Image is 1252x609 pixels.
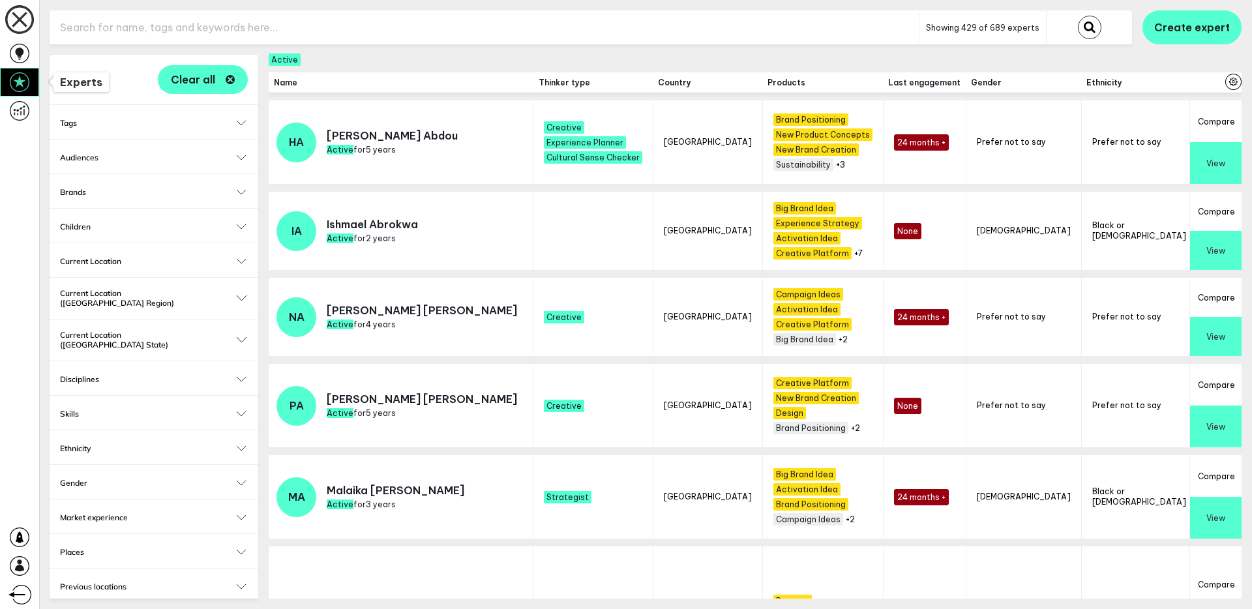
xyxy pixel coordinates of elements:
[327,145,396,155] span: for 5 years
[1190,100,1242,142] button: Compare
[773,128,872,141] span: New Product Concepts
[773,392,859,404] span: New Brand Creation
[289,310,305,323] span: NA
[288,490,305,503] span: MA
[894,223,921,239] span: None
[664,400,752,410] span: [GEOGRAPHIC_DATA]
[60,330,248,349] button: Current Location ([GEOGRAPHIC_DATA] State)
[1092,312,1161,321] span: Prefer not to say
[773,303,841,316] span: Activation Idea
[327,319,353,329] span: Active
[289,136,304,149] span: HA
[1086,78,1191,87] span: Ethnicity
[658,78,757,87] span: Country
[773,318,852,331] span: Creative Platform
[544,491,591,503] span: Strategist
[1154,21,1230,34] span: Create expert
[846,514,855,524] button: +2
[773,143,859,156] span: New Brand Creation
[60,76,102,89] span: Experts
[977,400,1046,410] span: Prefer not to say
[854,248,863,258] button: +7
[773,498,848,511] span: Brand Positioning
[664,312,752,321] span: [GEOGRAPHIC_DATA]
[327,304,517,317] p: [PERSON_NAME] [PERSON_NAME]
[60,512,248,522] h2: Market experience
[327,233,396,243] span: for 2 years
[773,247,852,260] span: Creative Platform
[60,288,248,308] button: Current Location ([GEOGRAPHIC_DATA] Region)
[1190,192,1242,231] button: Compare
[768,78,878,87] span: Products
[894,134,949,151] span: 24 months +
[327,499,396,509] span: for 3 years
[290,399,304,412] span: PA
[171,74,215,85] span: Clear all
[773,483,841,496] span: Activation Idea
[894,309,949,325] span: 24 months +
[327,408,353,418] span: Active
[851,423,860,433] button: +2
[1190,406,1242,447] button: View
[50,12,919,44] input: Search for name, tags and keywords here...
[274,78,528,87] span: Name
[60,256,248,266] button: Current Location
[773,422,848,434] span: Brand Positioning
[1190,142,1242,184] button: View
[1190,455,1242,497] button: Compare
[60,443,248,453] h2: Ethnicity
[1190,364,1242,406] button: Compare
[773,202,836,215] span: Big Brand Idea
[327,484,464,497] p: Malaika [PERSON_NAME]
[1190,278,1242,317] button: Compare
[773,333,836,346] span: Big Brand Idea
[327,218,418,231] p: Ishmael Abrokwa
[1092,137,1161,147] span: Prefer not to say
[836,160,845,170] button: +3
[1142,10,1242,44] button: Create expert
[291,224,302,237] span: IA
[60,374,248,384] button: Disciplines
[977,226,1071,235] span: [DEMOGRAPHIC_DATA]
[664,492,752,501] span: [GEOGRAPHIC_DATA]
[544,136,626,149] span: Experience Planner
[60,582,248,591] button: Previous locations
[773,288,843,301] span: Campaign Ideas
[773,113,848,126] span: Brand Positioning
[60,547,248,557] button: Places
[664,226,752,235] span: [GEOGRAPHIC_DATA]
[158,65,248,94] button: Clear all
[327,319,396,329] span: for 4 years
[664,137,752,147] span: [GEOGRAPHIC_DATA]
[888,78,961,87] span: Last engagement
[1190,497,1242,539] button: View
[1190,317,1242,356] button: View
[60,153,248,162] button: Audiences
[539,78,648,87] span: Thinker type
[327,233,353,243] span: Active
[60,187,248,197] button: Brands
[773,468,836,481] span: Big Brand Idea
[773,377,852,389] span: Creative Platform
[839,334,848,344] button: +2
[269,53,301,66] span: Active
[60,409,248,419] button: Skills
[773,513,843,526] span: Campaign Ideas
[327,145,353,155] span: Active
[327,393,517,406] p: [PERSON_NAME] [PERSON_NAME]
[1190,231,1242,270] button: View
[894,489,949,505] span: 24 months +
[773,158,833,171] span: Sustainability
[773,232,841,245] span: Activation Idea
[926,23,1039,33] span: Showing 429 of 689 experts
[1092,220,1186,241] span: Black or [DEMOGRAPHIC_DATA]
[60,222,248,231] button: Children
